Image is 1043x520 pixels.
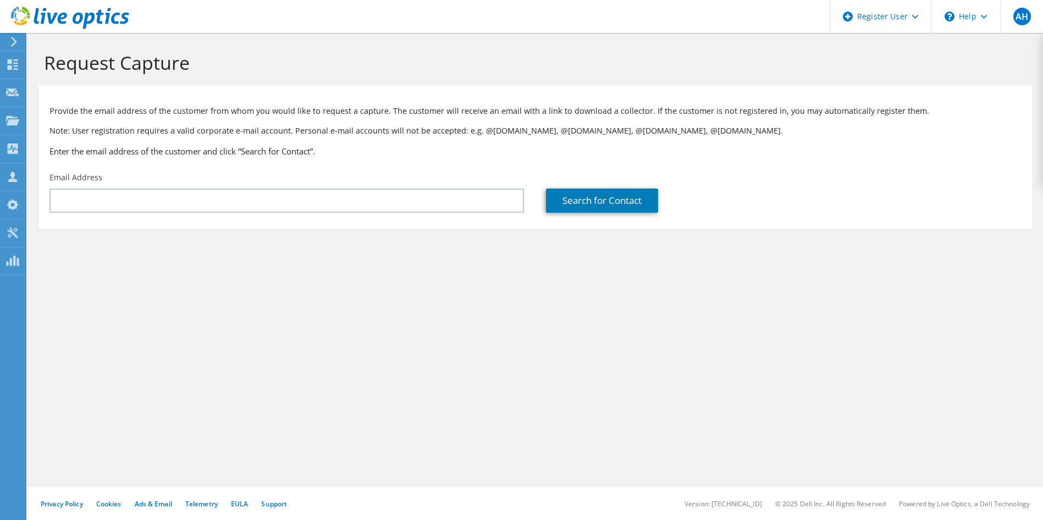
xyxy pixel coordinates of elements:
[899,499,1030,508] li: Powered by Live Optics, a Dell Technology
[546,189,658,213] a: Search for Contact
[135,499,172,508] a: Ads & Email
[41,499,83,508] a: Privacy Policy
[185,499,218,508] a: Telemetry
[49,105,1021,117] p: Provide the email address of the customer from whom you would like to request a capture. The cust...
[685,499,762,508] li: Version: [TECHNICAL_ID]
[231,499,248,508] a: EULA
[44,51,1021,74] h1: Request Capture
[775,499,886,508] li: © 2025 Dell Inc. All Rights Reserved
[1013,8,1031,25] span: AH
[49,172,102,183] label: Email Address
[49,145,1021,157] h3: Enter the email address of the customer and click “Search for Contact”.
[49,125,1021,137] p: Note: User registration requires a valid corporate e-mail account. Personal e-mail accounts will ...
[945,12,954,21] svg: \n
[96,499,122,508] a: Cookies
[261,499,287,508] a: Support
